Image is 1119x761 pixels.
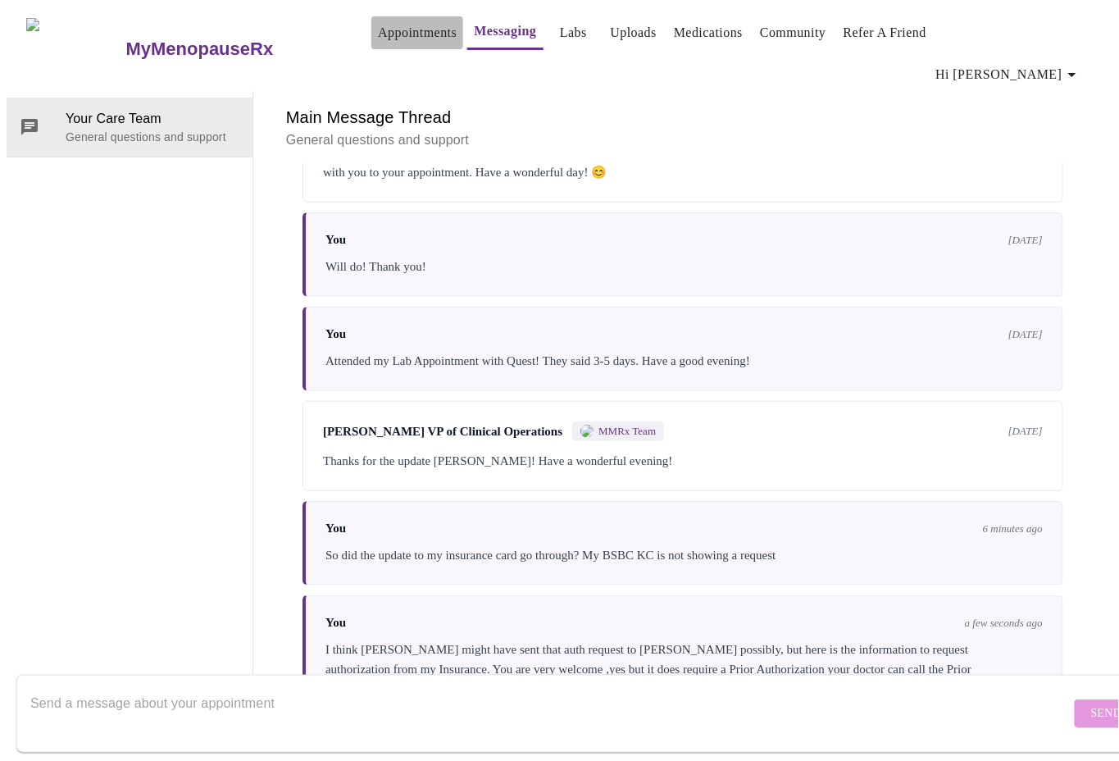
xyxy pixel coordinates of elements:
[371,16,463,49] button: Appointments
[286,104,1080,130] h6: Main Message Thread
[844,21,927,44] a: Refer a Friend
[598,425,656,438] span: MMRx Team
[560,21,587,44] a: Labs
[467,15,543,50] button: Messaging
[286,130,1080,150] p: General questions and support
[325,351,1043,371] div: Attended my Lab Appointment with Quest! They said 3-5 days. Have a good evening!
[30,687,1071,740] textarea: Send a message about your appointment
[548,16,600,49] button: Labs
[325,327,346,341] span: You
[936,63,1082,86] span: Hi [PERSON_NAME]
[325,233,346,247] span: You
[378,21,457,44] a: Appointments
[66,109,239,129] span: Your Care Team
[1008,425,1043,438] span: [DATE]
[1008,234,1043,247] span: [DATE]
[837,16,934,49] button: Refer a Friend
[26,18,124,80] img: MyMenopauseRx Logo
[325,545,1043,565] div: So did the update to my insurance card go through? My BSBC KC is not showing a request
[126,39,274,60] h3: MyMenopauseRx
[580,425,594,438] img: MMRX
[1008,328,1043,341] span: [DATE]
[323,451,1043,471] div: Thanks for the update [PERSON_NAME]! Have a wonderful evening!
[760,21,826,44] a: Community
[124,21,339,78] a: MyMenopauseRx
[325,257,1043,276] div: Will do! Thank you!
[66,129,239,145] p: General questions and support
[753,16,833,49] button: Community
[325,522,346,535] span: You
[983,522,1043,535] span: 6 minutes ago
[474,20,536,43] a: Messaging
[325,616,346,630] span: You
[7,98,252,157] div: Your Care TeamGeneral questions and support
[323,425,562,439] span: [PERSON_NAME] VP of Clinical Operations
[674,21,743,44] a: Medications
[604,16,664,49] button: Uploads
[667,16,749,49] button: Medications
[325,640,1043,699] div: I think [PERSON_NAME] might have sent that auth request to [PERSON_NAME] possibly, but here is th...
[930,58,1089,91] button: Hi [PERSON_NAME]
[965,617,1043,630] span: a few seconds ago
[611,21,657,44] a: Uploads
